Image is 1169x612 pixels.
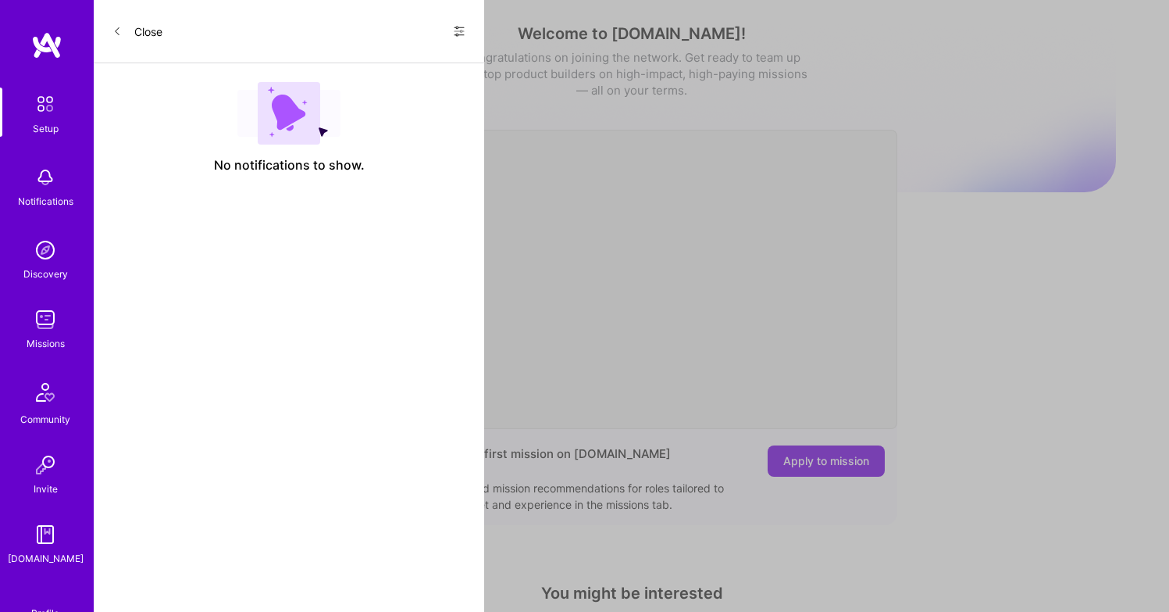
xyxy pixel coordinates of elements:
img: bell [30,162,61,193]
img: logo [31,31,62,59]
div: [DOMAIN_NAME] [8,550,84,567]
div: Community [20,411,70,428]
img: setup [29,88,62,120]
span: No notifications to show. [214,157,365,174]
img: teamwork [30,304,61,335]
button: Close [112,19,162,44]
img: discovery [30,234,61,266]
img: Community [27,374,64,411]
div: Discovery [23,266,68,282]
img: Invite [30,449,61,481]
img: empty [237,82,340,145]
div: Missions [27,335,65,352]
div: Invite [34,481,58,497]
img: guide book [30,519,61,550]
div: Setup [33,120,59,137]
div: Notifications [18,193,73,209]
